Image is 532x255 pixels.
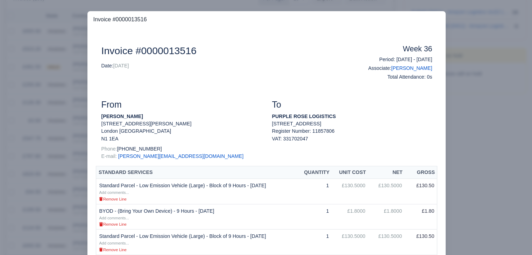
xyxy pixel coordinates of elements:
td: Standard Parcel - Low Emission Vehicle (Large) - Block of 9 Hours - [DATE] [96,229,297,255]
p: [PHONE_NUMBER] [101,145,261,153]
a: [PERSON_NAME][EMAIL_ADDRESS][DOMAIN_NAME] [118,153,243,159]
td: £1.80 [405,204,437,229]
span: [DATE] [113,63,129,68]
th: Gross [405,166,437,179]
span: Phone: [101,146,117,152]
p: London [GEOGRAPHIC_DATA] [101,127,261,135]
a: Remove Line [99,247,126,252]
h6: Associate: [357,65,432,71]
td: BYOD - (Bring Your Own Device) - 9 Hours - [DATE] [96,204,297,229]
h3: Invoice #0000013516 [93,15,440,24]
small: Add comments... [99,216,129,220]
td: Standard Parcel - Low Emission Vehicle (Large) - Block of 9 Hours - [DATE] [96,179,297,204]
a: Add comments... [99,215,129,220]
p: Date: [101,62,347,70]
small: Add comments... [99,190,129,195]
td: £130.5000 [368,179,405,204]
div: VAT: 331702047 [272,135,432,143]
div: Register Number: 11857806 [267,127,437,143]
small: Add comments... [99,241,129,245]
p: [STREET_ADDRESS][PERSON_NAME] [101,120,261,127]
h3: To [272,100,432,110]
h6: Total Attendance: 0s [357,74,432,80]
strong: [PERSON_NAME] [101,114,143,119]
h2: Invoice #0000013516 [101,45,347,57]
td: £130.50 [405,179,437,204]
p: [STREET_ADDRESS] [272,120,432,127]
a: Add comments... [99,240,129,246]
td: £1.8000 [368,204,405,229]
th: Unit Cost [332,166,368,179]
a: [PERSON_NAME] [391,65,432,71]
td: 1 [297,204,332,229]
iframe: Chat Widget [406,174,532,255]
h4: Week 36 [357,45,432,54]
a: Add comments... [99,189,129,195]
a: Remove Line [99,196,126,202]
td: 1 [297,179,332,204]
td: £130.5000 [368,229,405,255]
td: £1.8000 [332,204,368,229]
small: Remove Line [99,197,126,201]
small: Remove Line [99,222,126,226]
td: £130.50 [405,229,437,255]
strong: PURPLE ROSE LOGISTICS [272,114,336,119]
td: £130.5000 [332,179,368,204]
th: Net [368,166,405,179]
th: Quantity [297,166,332,179]
td: £130.5000 [332,229,368,255]
p: N1 1EA [101,135,261,143]
h3: From [101,100,261,110]
h6: Period: [DATE] - [DATE] [357,57,432,63]
a: Remove Line [99,221,126,227]
th: Standard Services [96,166,297,179]
span: E-mail: [101,153,116,159]
small: Remove Line [99,248,126,252]
td: 1 [297,229,332,255]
